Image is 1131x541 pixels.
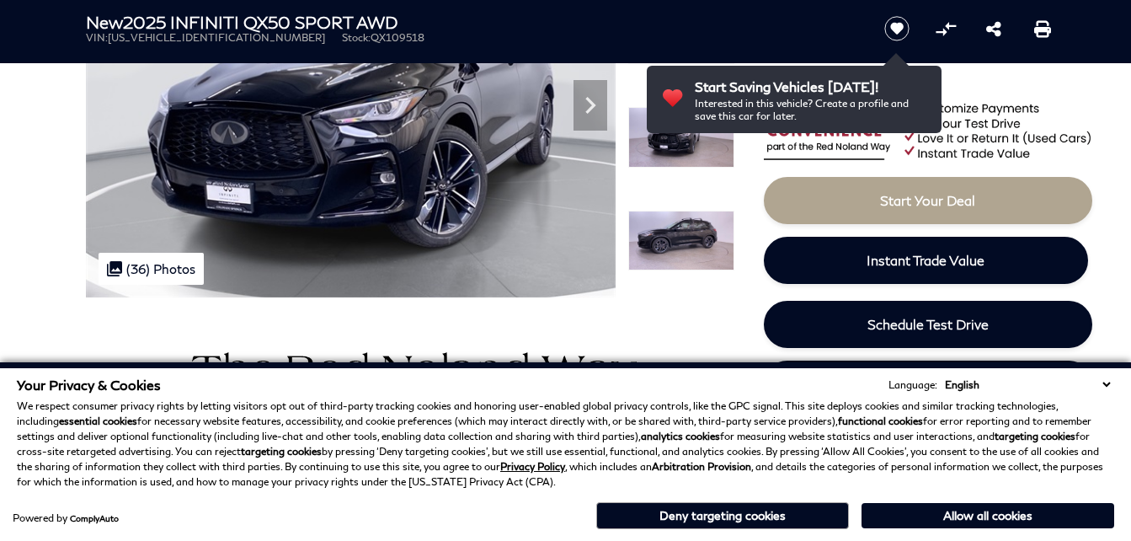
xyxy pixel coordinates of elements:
[108,31,325,44] span: [US_VEHICLE_IDENTIFICATION_NUMBER]
[342,31,371,44] span: Stock:
[641,430,720,442] strong: analytics cookies
[628,211,734,271] img: New 2025 BLACK OBSIDIAN INFINITI SPORT AWD image 4
[596,502,849,529] button: Deny targeting cookies
[888,380,937,390] div: Language:
[574,80,607,131] div: Next
[995,430,1075,442] strong: targeting cookies
[764,177,1092,224] a: Start Your Deal
[764,237,1088,284] a: Instant Trade Value
[838,415,923,427] strong: functional cookies
[241,445,322,458] strong: targeting cookies
[86,12,123,32] strong: New
[1034,19,1051,39] a: Print this New 2025 INFINITI QX50 SPORT AWD
[986,19,1001,39] a: Share this New 2025 INFINITI QX50 SPORT AWD
[13,513,119,523] div: Powered by
[628,107,734,168] img: New 2025 BLACK OBSIDIAN INFINITI SPORT AWD image 3
[941,377,1114,393] select: Language Select
[862,503,1114,528] button: Allow all cookies
[652,460,751,473] strong: Arbitration Provision
[867,252,984,268] span: Instant Trade Value
[878,15,915,42] button: Save vehicle
[764,301,1092,348] a: Schedule Test Drive
[500,460,565,473] a: Privacy Policy
[867,316,989,332] span: Schedule Test Drive
[86,13,856,31] h1: 2025 INFINITI QX50 SPORT AWD
[17,377,161,393] span: Your Privacy & Cookies
[70,513,119,523] a: ComplyAuto
[99,253,204,285] div: (36) Photos
[59,415,137,427] strong: essential cookies
[371,31,424,44] span: QX109518
[880,192,975,208] span: Start Your Deal
[933,16,958,41] button: Compare Vehicle
[764,361,1092,408] a: Download Brochure
[17,399,1114,490] p: We respect consumer privacy rights by letting visitors opt out of third-party tracking cookies an...
[86,31,108,44] span: VIN:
